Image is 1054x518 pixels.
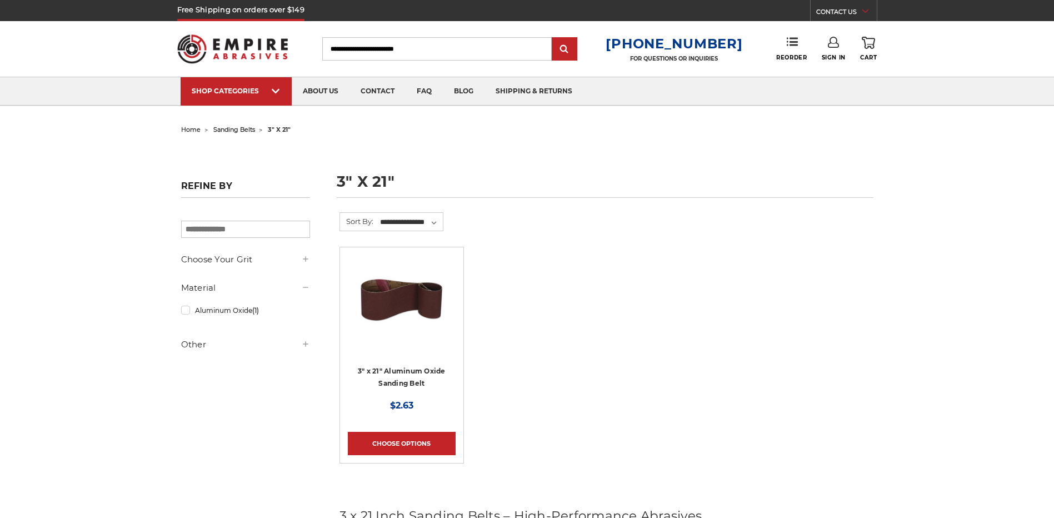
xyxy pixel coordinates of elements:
a: [PHONE_NUMBER] [606,36,742,52]
label: Sort By: [340,213,373,230]
p: FOR QUESTIONS OR INQUIRIES [606,55,742,62]
img: Empire Abrasives [177,27,288,71]
span: (1) [252,306,259,315]
a: Reorder [776,37,807,61]
span: Sign In [822,54,846,61]
a: blog [443,77,484,106]
span: Cart [860,54,877,61]
h5: Other [181,338,310,351]
span: $2.63 [390,400,413,411]
h5: Material [181,281,310,295]
h5: Refine by [181,181,310,198]
a: Cart [860,37,877,61]
input: Submit [553,38,576,61]
a: home [181,126,201,133]
a: faq [406,77,443,106]
a: Aluminum Oxide [181,301,310,320]
h5: Choose Your Grit [181,253,310,266]
select: Sort By: [378,214,443,231]
div: SHOP CATEGORIES [192,87,281,95]
span: 3" x 21" [268,126,291,133]
a: CONTACT US [816,6,877,21]
a: about us [292,77,349,106]
a: shipping & returns [484,77,583,106]
h1: 3" x 21" [337,174,873,198]
a: sanding belts [213,126,255,133]
a: 3" x 21" Aluminum Oxide Sanding Belt [348,255,456,363]
img: 3" x 21" Aluminum Oxide Sanding Belt [357,255,446,344]
span: Reorder [776,54,807,61]
a: Choose Options [348,432,456,455]
a: contact [349,77,406,106]
a: 3" x 21" Aluminum Oxide Sanding Belt [358,367,446,388]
